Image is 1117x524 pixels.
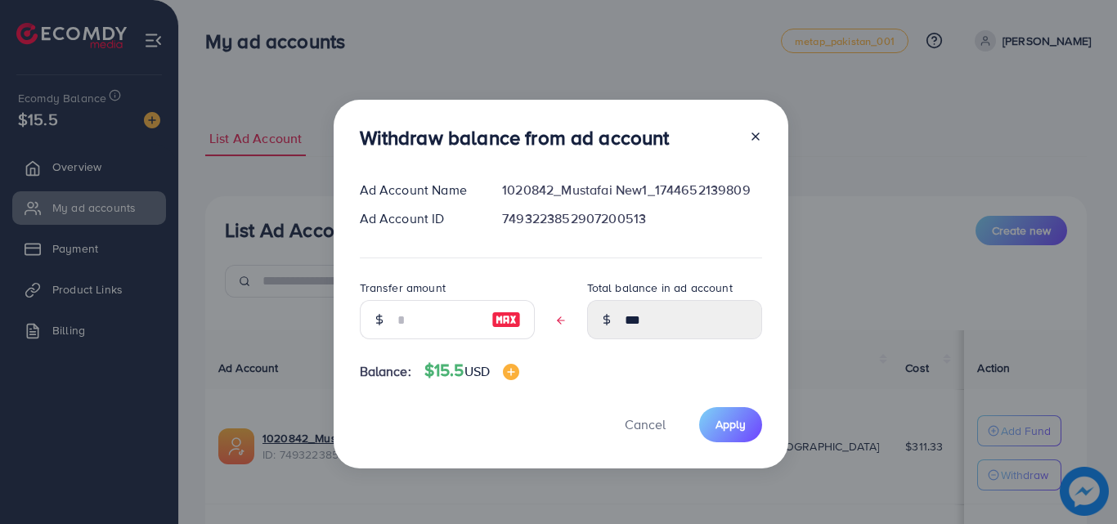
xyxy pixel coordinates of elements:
label: Total balance in ad account [587,280,733,296]
div: Ad Account Name [347,181,490,199]
img: image [503,364,519,380]
span: Apply [716,416,746,432]
div: 1020842_Mustafai New1_1744652139809 [489,181,774,199]
img: image [491,310,521,329]
span: USD [464,362,490,380]
h3: Withdraw balance from ad account [360,126,670,150]
div: 7493223852907200513 [489,209,774,228]
button: Apply [699,407,762,442]
label: Transfer amount [360,280,446,296]
span: Cancel [625,415,666,433]
button: Cancel [604,407,686,442]
span: Balance: [360,362,411,381]
div: Ad Account ID [347,209,490,228]
h4: $15.5 [424,361,519,381]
